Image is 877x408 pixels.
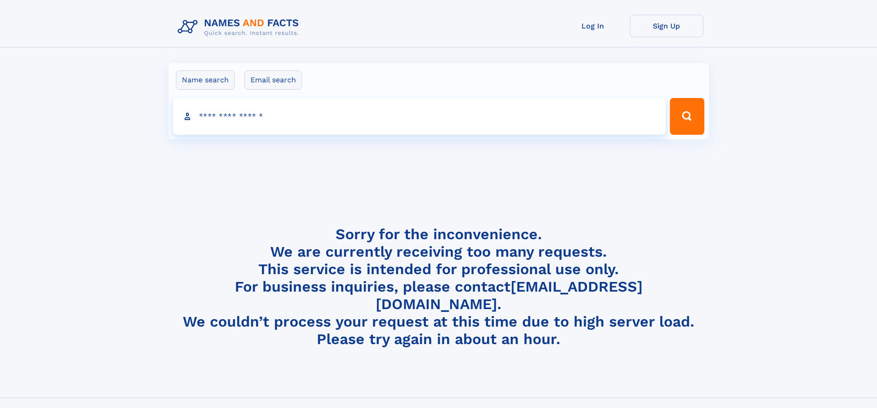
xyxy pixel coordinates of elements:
[630,15,703,37] a: Sign Up
[173,98,666,135] input: search input
[174,15,307,40] img: Logo Names and Facts
[244,70,302,90] label: Email search
[176,70,235,90] label: Name search
[556,15,630,37] a: Log In
[376,278,643,313] a: [EMAIL_ADDRESS][DOMAIN_NAME]
[670,98,704,135] button: Search Button
[174,225,703,348] h4: Sorry for the inconvenience. We are currently receiving too many requests. This service is intend...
